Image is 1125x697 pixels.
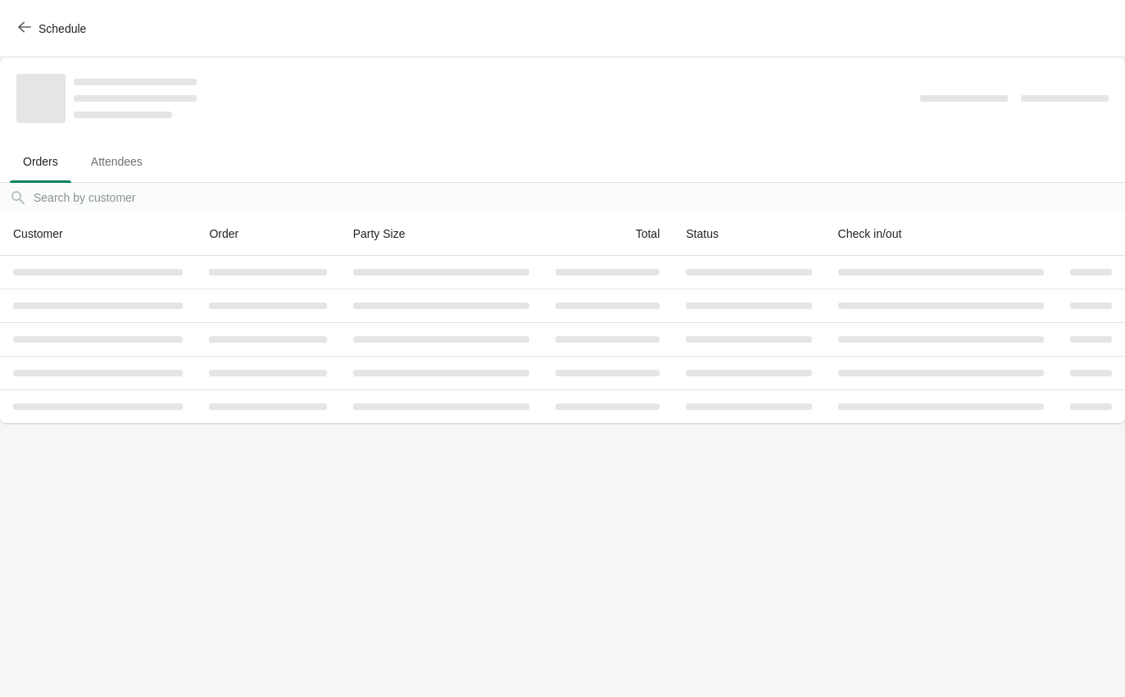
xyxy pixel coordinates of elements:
[8,14,99,43] button: Schedule
[196,212,339,256] th: Order
[542,212,673,256] th: Total
[825,212,1058,256] th: Check in/out
[673,212,824,256] th: Status
[10,147,71,176] span: Orders
[340,212,543,256] th: Party Size
[33,183,1125,212] input: Search by customer
[39,22,86,35] span: Schedule
[78,147,156,176] span: Attendees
